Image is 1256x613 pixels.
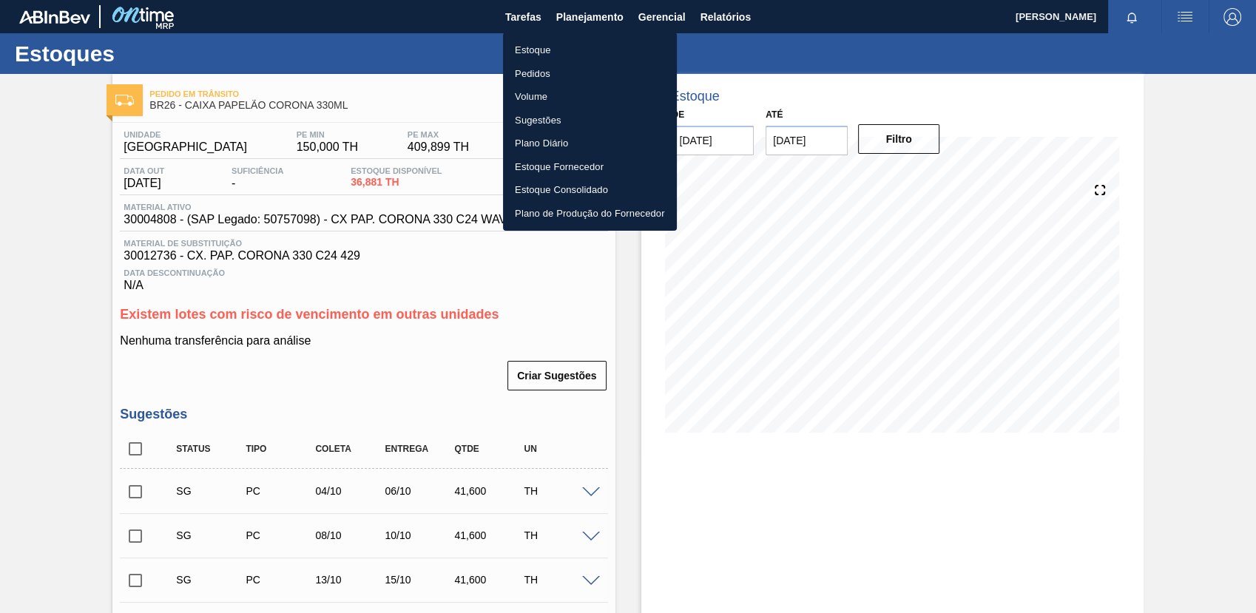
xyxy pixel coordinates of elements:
a: Pedidos [503,62,677,86]
a: Estoque [503,38,677,62]
a: Estoque Consolidado [503,178,677,202]
a: Volume [503,85,677,109]
a: Plano de Produção do Fornecedor [503,202,677,226]
a: Plano Diário [503,132,677,155]
a: Estoque Fornecedor [503,155,677,179]
a: Sugestões [503,109,677,132]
